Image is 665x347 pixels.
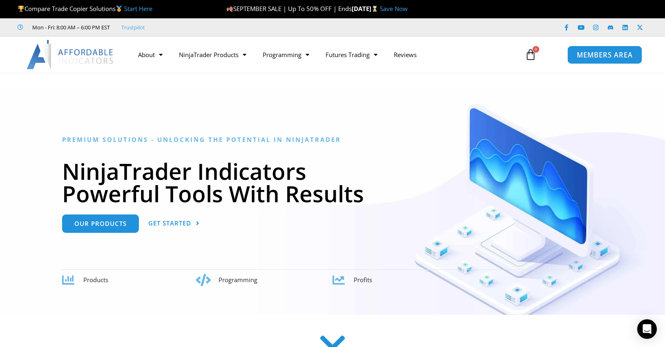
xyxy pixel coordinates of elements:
img: ⌛ [372,6,378,12]
a: Save Now [380,4,408,13]
a: Reviews [386,45,425,64]
h6: Premium Solutions - Unlocking the Potential in NinjaTrader [62,136,603,144]
img: 🍂 [227,6,233,12]
span: MEMBERS AREA [576,51,632,58]
a: Start Here [124,4,152,13]
img: 🏆 [18,6,24,12]
span: Get Started [148,220,191,226]
a: MEMBERS AREA [567,45,642,64]
span: Mon - Fri: 8:00 AM – 6:00 PM EST [30,22,110,32]
span: 0 [533,46,539,53]
a: Futures Trading [317,45,386,64]
a: Our Products [62,214,139,233]
nav: Menu [130,45,515,64]
div: Open Intercom Messenger [637,319,657,339]
span: SEPTEMBER SALE | Up To 50% OFF | Ends [226,4,352,13]
span: Products [83,276,108,284]
a: Get Started [148,214,200,233]
a: Trustpilot [121,22,145,32]
h1: NinjaTrader Indicators Powerful Tools With Results [62,160,603,205]
strong: [DATE] [352,4,380,13]
span: Profits [354,276,372,284]
a: 0 [513,43,549,66]
span: Compare Trade Copier Solutions [18,4,152,13]
img: LogoAI | Affordable Indicators – NinjaTrader [27,40,114,69]
a: About [130,45,171,64]
a: Programming [254,45,317,64]
img: 🥇 [116,6,122,12]
a: NinjaTrader Products [171,45,254,64]
span: Our Products [74,221,127,227]
span: Programming [219,276,257,284]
